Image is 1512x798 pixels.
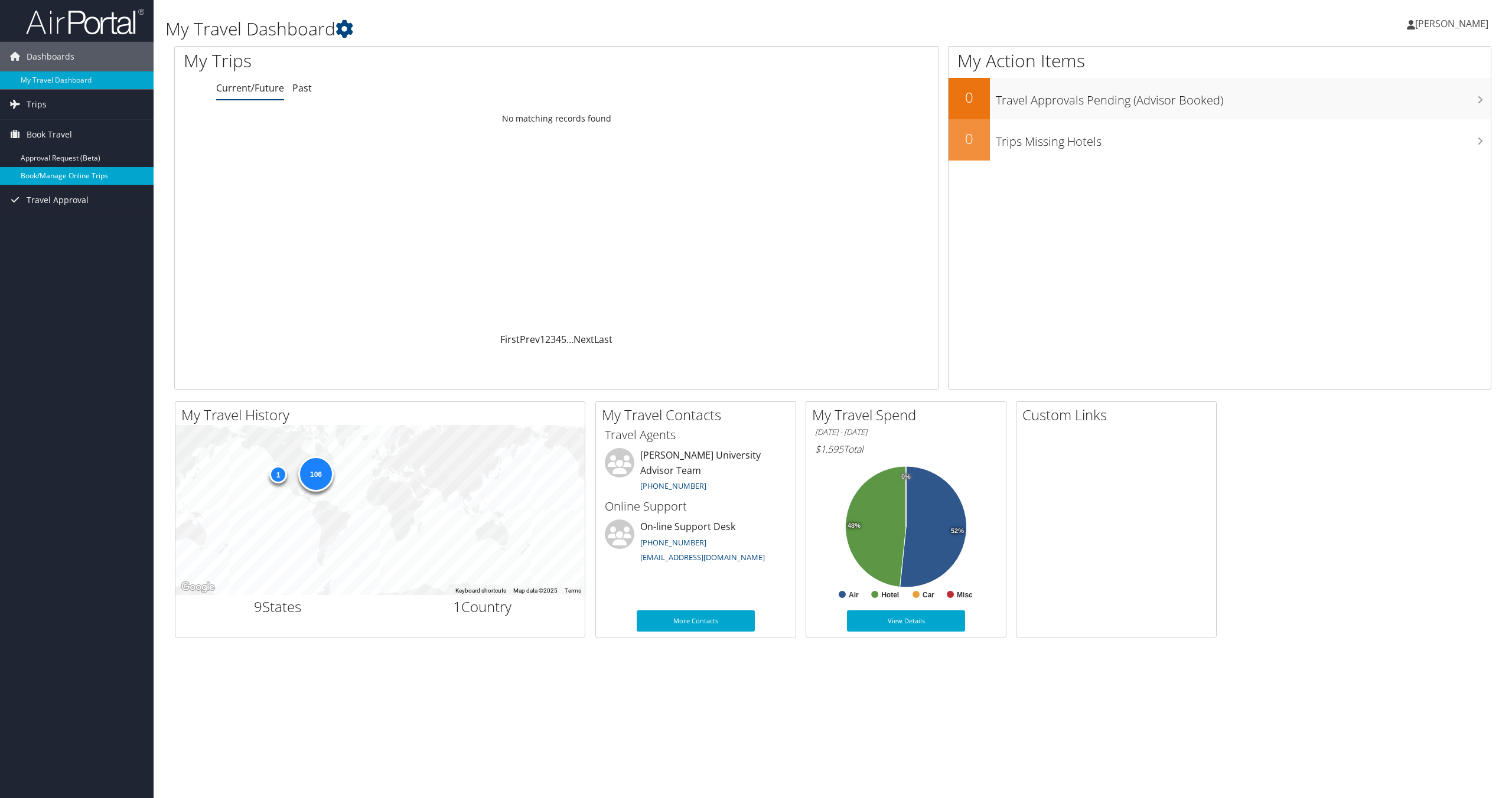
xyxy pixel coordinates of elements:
a: Current/Future [216,81,284,94]
h2: My Travel Contacts [602,405,796,425]
span: Map data ©2025 [513,587,558,594]
span: … [566,333,573,346]
span: $1,595 [815,443,843,456]
a: 2 [545,333,550,346]
img: Google [178,580,217,595]
h2: Country [389,597,576,617]
li: [PERSON_NAME] University Advisor Team [599,448,793,496]
h2: My Travel Spend [812,405,1006,425]
a: Past [292,81,312,94]
h3: Trips Missing Hotels [996,127,1491,150]
h1: My Travel Dashboard [165,17,1055,41]
a: 5 [561,333,566,346]
span: Travel Approval [27,185,89,215]
a: 3 [550,333,556,346]
a: [PHONE_NUMBER] [640,537,706,548]
tspan: 52% [951,528,964,535]
a: Last [594,333,612,346]
a: Open this area in Google Maps (opens a new window) [178,580,217,595]
h1: My Action Items [949,48,1491,73]
span: Trips [27,90,47,119]
a: Terms (opens in new tab) [565,587,581,594]
a: View Details [847,610,965,632]
h2: My Travel History [181,405,585,425]
h2: 0 [949,87,990,107]
h2: 0 [949,129,990,149]
li: On-line Support Desk [599,519,793,568]
a: First [500,333,520,346]
h1: My Trips [184,48,611,73]
h6: [DATE] - [DATE] [815,427,997,438]
span: Book Travel [27,120,72,149]
a: 0Travel Approvals Pending (Advisor Booked) [949,78,1491,119]
text: Air [849,591,859,599]
a: [PERSON_NAME] [1407,6,1500,41]
button: Keyboard shortcuts [455,587,506,595]
a: 1 [540,333,545,346]
a: [EMAIL_ADDRESS][DOMAIN_NAME] [640,552,765,562]
td: No matching records found [175,108,939,129]
span: 1 [453,597,461,616]
h3: Travel Approvals Pending (Advisor Booked) [996,86,1491,109]
span: Dashboards [27,42,74,71]
div: 1 [269,466,287,483]
a: Prev [520,333,540,346]
text: Car [923,591,934,599]
tspan: 0% [901,473,911,480]
tspan: 48% [848,522,861,529]
a: 4 [556,333,561,346]
h2: States [184,597,372,617]
h2: Custom Links [1022,405,1216,425]
h3: Travel Agents [605,427,787,443]
text: Misc [957,591,973,599]
a: More Contacts [637,610,755,632]
a: [PHONE_NUMBER] [640,480,706,491]
a: Next [573,333,594,346]
span: [PERSON_NAME] [1415,17,1488,30]
a: 0Trips Missing Hotels [949,119,1491,161]
span: 9 [254,597,262,616]
h6: Total [815,443,997,456]
img: airportal-logo.png [26,8,144,35]
div: 106 [298,456,333,492]
h3: Online Support [605,498,787,515]
text: Hotel [881,591,899,599]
